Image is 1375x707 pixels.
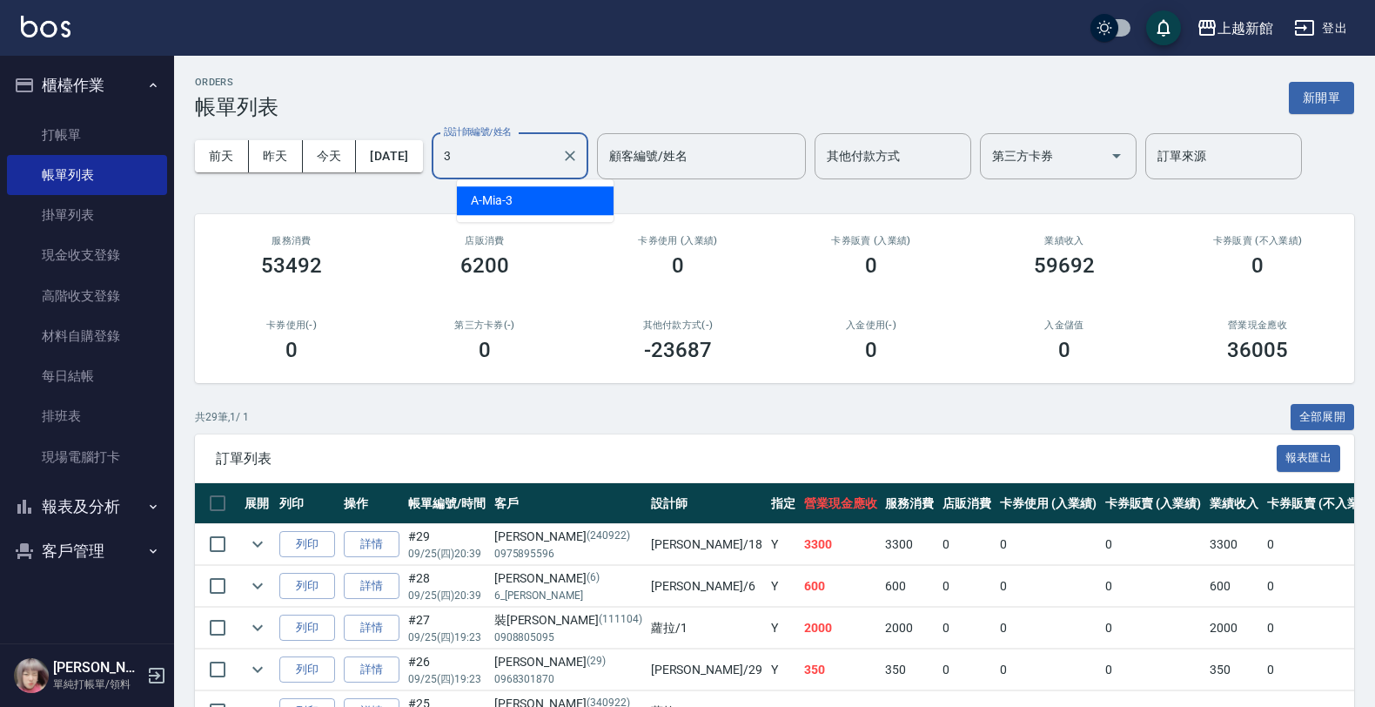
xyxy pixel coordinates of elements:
button: 報表匯出 [1277,445,1341,472]
h3: 0 [1058,338,1070,362]
td: 3300 [881,524,938,565]
button: Open [1103,142,1130,170]
button: 前天 [195,140,249,172]
button: 今天 [303,140,357,172]
h3: 0 [1251,253,1264,278]
td: [PERSON_NAME] /18 [647,524,767,565]
td: 0 [938,566,996,607]
td: 0 [996,566,1101,607]
h2: 入金儲值 [989,320,1140,331]
img: Person [14,658,49,693]
label: 設計師編號/姓名 [444,125,512,138]
button: 列印 [279,656,335,683]
h2: 卡券販賣 (不入業績) [1182,235,1333,246]
a: 詳情 [344,615,399,642]
p: (29) [587,653,606,671]
a: 帳單列表 [7,155,167,195]
td: 0 [938,650,996,690]
button: 登出 [1287,12,1354,44]
p: 6_[PERSON_NAME] [494,588,642,603]
h3: 6200 [460,253,509,278]
td: 2000 [800,608,882,649]
td: 蘿拉 /1 [647,608,767,649]
h2: 第三方卡券(-) [409,320,560,331]
h3: 帳單列表 [195,95,278,119]
h2: 入金使用(-) [795,320,947,331]
button: 列印 [279,573,335,600]
h2: 營業現金應收 [1182,320,1333,331]
h3: 0 [865,253,877,278]
h3: 36005 [1227,338,1288,362]
p: (240922) [587,528,630,546]
h2: 卡券使用 (入業績) [602,235,754,246]
td: 350 [1205,650,1263,690]
p: 單純打帳單/領料 [53,677,142,692]
a: 打帳單 [7,115,167,155]
p: (6) [587,569,600,588]
p: 09/25 (四) 19:23 [408,671,486,687]
h2: 業績收入 [989,235,1140,246]
a: 詳情 [344,573,399,600]
td: 600 [881,566,938,607]
button: Clear [558,144,582,168]
a: 材料自購登錄 [7,316,167,356]
td: 600 [800,566,882,607]
p: 0975895596 [494,546,642,562]
th: 展開 [240,483,275,524]
div: [PERSON_NAME] [494,528,642,546]
td: 2000 [1205,608,1263,649]
h2: 店販消費 [409,235,560,246]
td: Y [767,524,800,565]
td: 0 [996,608,1101,649]
a: 每日結帳 [7,356,167,396]
button: 列印 [279,531,335,558]
div: [PERSON_NAME] [494,569,642,588]
td: 0 [1101,524,1206,565]
th: 指定 [767,483,800,524]
th: 設計師 [647,483,767,524]
button: save [1146,10,1181,45]
td: 0 [996,650,1101,690]
a: 新開單 [1289,89,1354,105]
th: 服務消費 [881,483,938,524]
span: A-Mia -3 [471,192,513,210]
button: [DATE] [356,140,422,172]
p: 09/25 (四) 20:39 [408,546,486,562]
td: 0 [938,608,996,649]
h3: -23687 [644,338,712,362]
td: 600 [1205,566,1263,607]
td: #27 [404,608,490,649]
td: 0 [1101,608,1206,649]
a: 現場電腦打卡 [7,437,167,477]
td: Y [767,566,800,607]
button: 報表及分析 [7,484,167,529]
button: expand row [245,656,271,683]
img: Logo [21,16,70,37]
h3: 0 [285,338,298,362]
th: 店販消費 [938,483,996,524]
h2: 其他付款方式(-) [602,320,754,331]
button: expand row [245,615,271,641]
th: 營業現金應收 [800,483,882,524]
a: 排班表 [7,396,167,436]
th: 列印 [275,483,339,524]
th: 客戶 [490,483,647,524]
td: 0 [996,524,1101,565]
td: [PERSON_NAME] /6 [647,566,767,607]
div: 裝[PERSON_NAME] [494,611,642,630]
div: 上越新館 [1217,17,1273,39]
td: 0 [1101,650,1206,690]
h3: 0 [479,338,491,362]
td: #29 [404,524,490,565]
h3: 53492 [261,253,322,278]
h3: 服務消費 [216,235,367,246]
td: Y [767,608,800,649]
button: 列印 [279,615,335,642]
td: 3300 [800,524,882,565]
h5: [PERSON_NAME] [53,659,142,677]
h3: 59692 [1034,253,1095,278]
p: 共 29 筆, 1 / 1 [195,409,249,425]
button: expand row [245,573,271,599]
td: 3300 [1205,524,1263,565]
a: 掛單列表 [7,195,167,235]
